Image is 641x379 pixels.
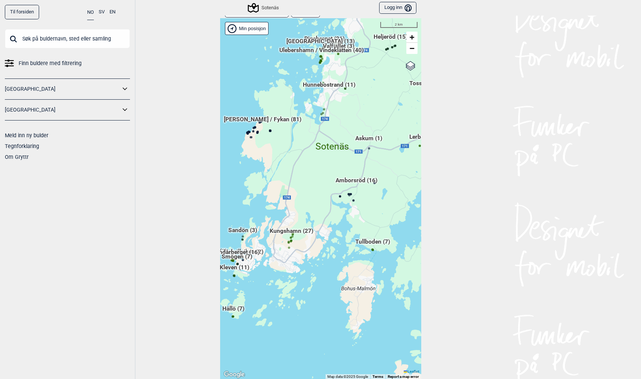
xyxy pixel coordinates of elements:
span: Tullboden (7) [355,238,390,252]
span: + [409,32,414,42]
a: Leaflet [404,369,419,373]
a: Meld inn ny bulder [5,132,48,138]
span: Hållö (7) [222,305,244,319]
a: Layers [403,58,418,74]
a: Om Gryttr [5,154,29,160]
input: Søk på buldernavn, sted eller samling [5,29,130,48]
div: Tullboden (7) [371,247,375,252]
div: Kleven (11) [232,273,237,277]
span: Holländarberget (16) [206,248,260,262]
button: Logg inn [379,2,416,14]
a: Zoom in [406,32,418,43]
span: Finn buldere med filtrering [19,58,82,69]
span: Makrillviken (2) [223,248,263,262]
span: Pigeberget (21) [304,35,345,49]
a: Til forsiden [5,5,39,19]
div: [PERSON_NAME] / Fykan (81) [260,125,265,129]
a: [GEOGRAPHIC_DATA] [5,84,120,94]
span: Sandön (3) [228,226,257,240]
div: Sandön (3) [241,236,245,240]
a: Terms (opens in new tab) [372,375,383,379]
span: Valfjället (3) [323,42,354,56]
span: Heljeröd (15) [374,33,407,47]
span: Ulebershamn / Vindeklätten (40) [279,46,364,60]
a: Finn buldere med filtrering [5,58,130,69]
a: Zoom out [406,43,418,54]
div: 2 km [380,22,418,28]
span: Hunnebostrand (11) [303,81,355,95]
span: [GEOGRAPHIC_DATA] (13) [286,37,355,51]
span: Lerbäck (12) [409,133,442,147]
span: [PERSON_NAME] / Fykan (81) [224,115,301,129]
a: [GEOGRAPHIC_DATA] [5,105,120,115]
div: Sotenäs [249,3,279,12]
div: Amborsröd (16) [354,186,359,190]
span: Askum (1) [355,134,382,148]
a: Tegnforklaring [5,143,39,149]
div: Hållö (7) [231,314,236,319]
div: Vis min posisjon [225,22,269,35]
button: NO [87,5,94,20]
div: Smögen (7) [235,262,239,267]
span: Kleven (11) [220,263,249,277]
div: Hunnebostrand (11) [327,90,331,95]
span: − [409,44,414,53]
span: Map data ©2025 Google [327,375,368,379]
button: SV [99,5,105,19]
div: Heljeröd (15) [388,42,393,47]
div: Askum (1) [366,144,371,148]
span: Amborsröd (16) [336,176,377,190]
div: Kungshamn (27) [289,237,294,241]
a: Report a map error [388,375,419,379]
span: Kungshamn (27) [270,227,313,241]
span: Smögen (7) [222,253,252,267]
button: EN [110,5,115,19]
div: Ulebershamn / Vindeklätten (40) [319,56,324,60]
span: Tossene ravin (1) [409,79,454,93]
div: Sotenäs [330,132,334,137]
